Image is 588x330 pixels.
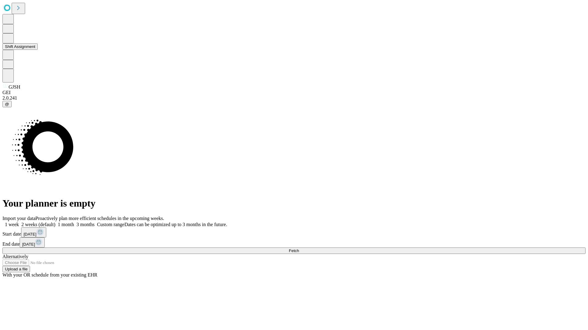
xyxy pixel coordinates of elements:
[5,222,19,227] span: 1 week
[2,198,586,209] h1: Your planner is empty
[2,95,586,101] div: 2.0.241
[2,216,36,221] span: Import your data
[97,222,124,227] span: Custom range
[2,272,97,277] span: With your OR schedule from your existing EHR
[9,84,20,90] span: GJSH
[124,222,227,227] span: Dates can be optimized up to 3 months in the future.
[36,216,164,221] span: Proactively plan more efficient schedules in the upcoming weeks.
[2,227,586,237] div: Start date
[289,248,299,253] span: Fetch
[21,227,46,237] button: [DATE]
[2,266,30,272] button: Upload a file
[2,43,38,50] button: Shift Assignment
[20,237,45,248] button: [DATE]
[2,248,586,254] button: Fetch
[2,101,12,107] button: @
[24,232,36,237] span: [DATE]
[5,102,9,106] span: @
[2,237,586,248] div: End date
[2,254,28,259] span: Alternatively
[21,222,55,227] span: 2 weeks (default)
[22,242,35,247] span: [DATE]
[77,222,95,227] span: 3 months
[2,90,586,95] div: GEI
[58,222,74,227] span: 1 month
